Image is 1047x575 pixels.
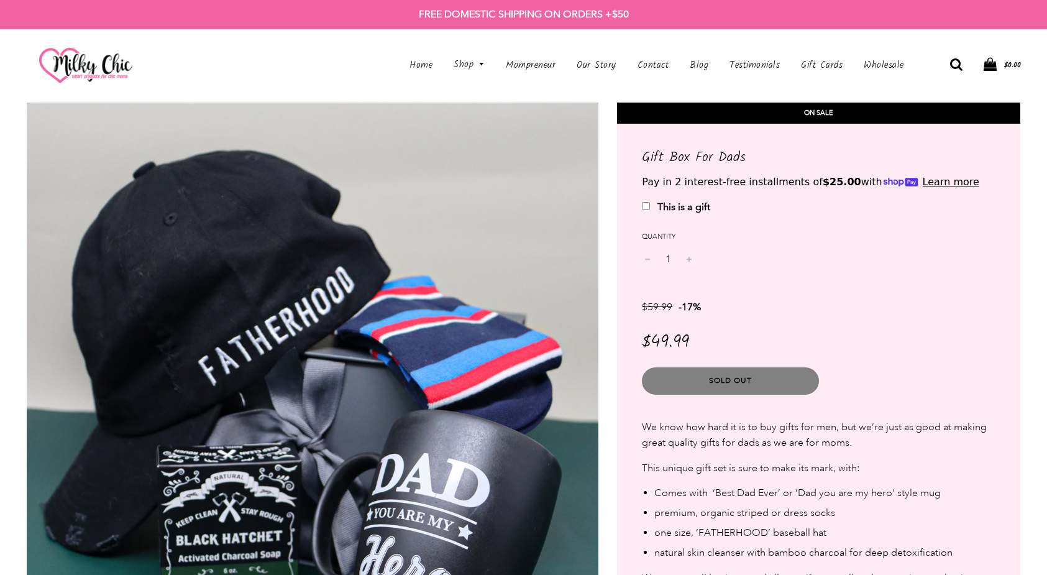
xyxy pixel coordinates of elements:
b: This is a gift [657,201,710,213]
a: Gift Cards [792,52,852,80]
span: Sold Out [709,376,752,385]
a: Shop [444,51,494,79]
a: $0.00 [984,57,1021,73]
strong: FREE DOMESTIC SHIPPING ON ORDERS +$50 [419,8,629,20]
span: - [675,299,701,315]
input: This is a gift [642,202,650,210]
p: This unique gift set is sure to make its mark, with: [642,461,995,477]
li: premium, organic striped or dress socks [654,505,995,522]
p: We know how hard it is to buy gifts for men, but we’re just as good at making great quality gifts... [642,420,995,451]
a: Contact [628,52,679,80]
input: quantity [642,249,695,271]
a: Mompreneur [496,52,565,80]
a: Home [400,52,442,80]
li: natural skin cleanser with bamboo charcoal for deep detoxification [654,545,995,561]
span: $59.99 [642,301,672,313]
h1: Gift Box For Dads [642,149,995,168]
a: Wholesale [854,52,904,80]
span: 17% [682,301,701,313]
span: $0.00 [1004,59,1021,71]
div: On Sale [617,103,1020,124]
span: $49.99 [642,328,689,356]
li: Comes with ‘Best Dad Ever’ or ‘Dad you are my hero’ style mug [654,485,995,502]
a: Testimonials [720,52,789,80]
img: milkychic [39,48,132,83]
label: Quantity [642,232,675,243]
li: one size, ‘FATHERHOOD’ baseball hat [654,525,995,541]
a: Our Story [567,52,626,80]
a: Blog [680,52,718,80]
button: Sold Out [642,367,819,395]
